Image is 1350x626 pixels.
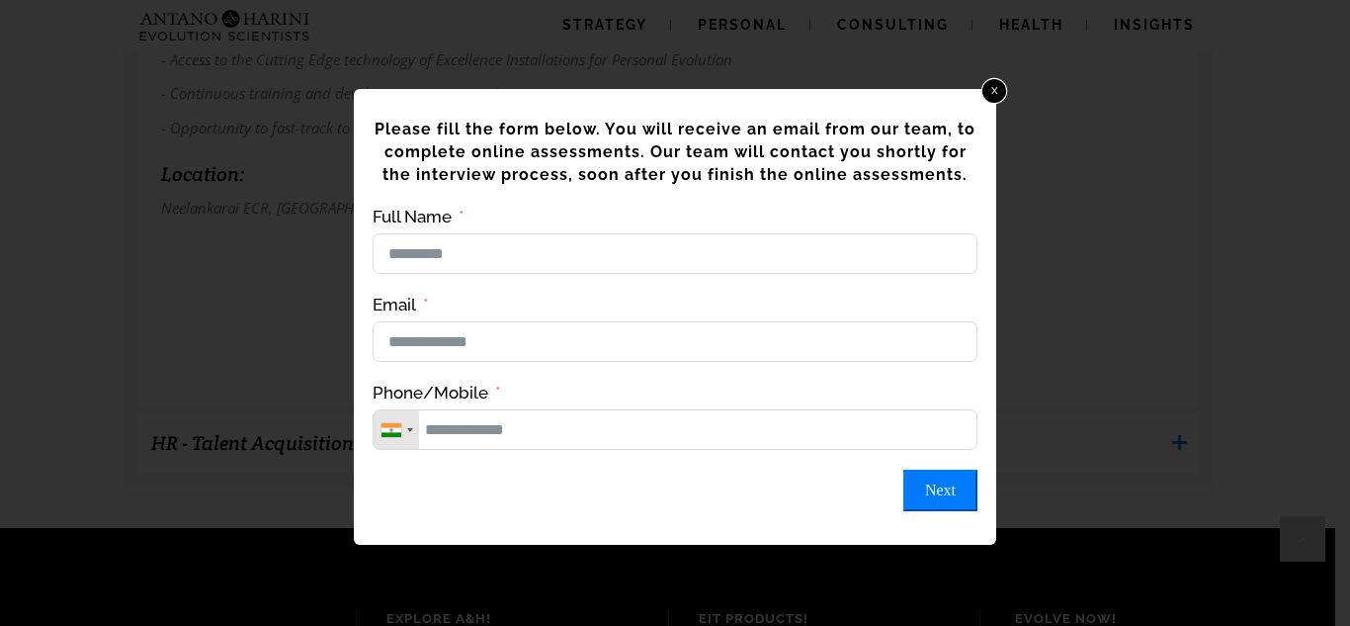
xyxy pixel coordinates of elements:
button: Next [903,470,977,511]
label: Email [373,294,429,316]
a: x [981,78,1007,104]
div: Telephone country code [374,410,419,449]
label: Phone/Mobile [373,382,501,404]
input: Phone/Mobile [373,409,977,450]
h5: Please fill the form below. You will receive an email from our team, to complete online assessmen... [373,118,977,186]
label: Full Name [373,206,464,228]
input: Email [373,321,977,362]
